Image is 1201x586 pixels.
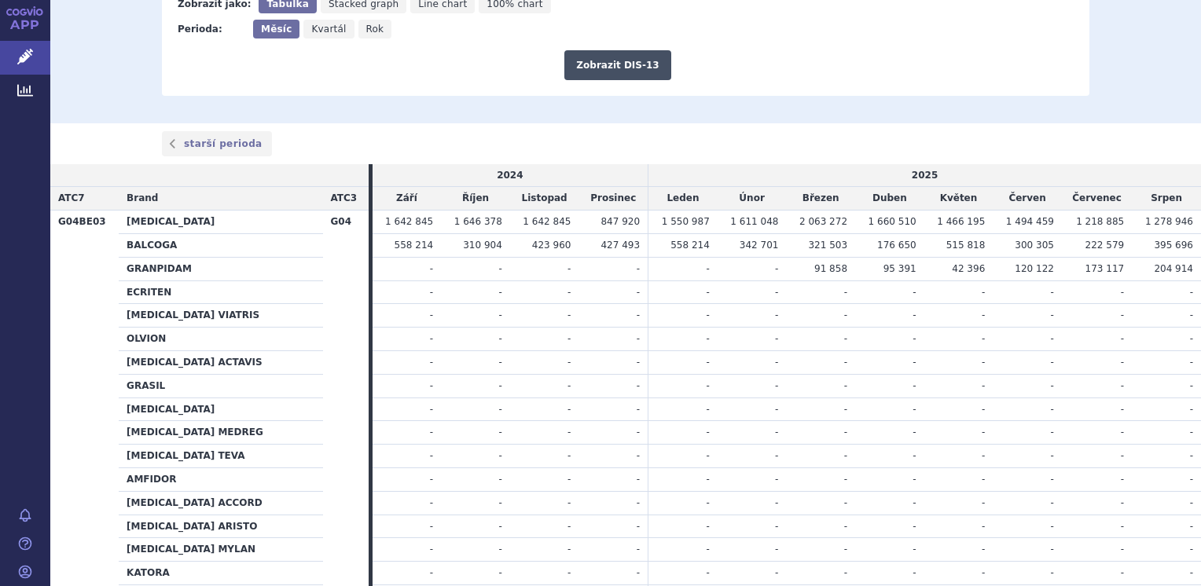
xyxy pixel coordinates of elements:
[1051,497,1054,508] span: -
[1051,521,1054,532] span: -
[119,374,322,397] th: GRASIL
[1085,263,1125,274] span: 173 117
[1190,497,1193,508] span: -
[567,427,571,438] span: -
[775,333,778,344] span: -
[1121,450,1124,461] span: -
[982,357,985,368] span: -
[799,216,847,227] span: 2 063 272
[567,287,571,298] span: -
[706,427,709,438] span: -
[637,404,640,415] span: -
[567,404,571,415] span: -
[1051,287,1054,298] span: -
[178,20,245,38] div: Perioda:
[1121,404,1124,415] span: -
[718,187,787,211] td: Únor
[730,216,778,227] span: 1 611 048
[706,357,709,368] span: -
[844,404,847,415] span: -
[430,287,433,298] span: -
[982,474,985,485] span: -
[1062,187,1132,211] td: Červenec
[441,187,510,211] td: Říjen
[913,404,916,415] span: -
[706,544,709,555] span: -
[119,538,322,562] th: [MEDICAL_DATA] MYLAN
[1051,544,1054,555] span: -
[1190,333,1193,344] span: -
[982,567,985,578] span: -
[1015,240,1054,251] span: 300 305
[937,216,985,227] span: 1 466 195
[366,24,384,35] span: Rok
[1121,474,1124,485] span: -
[430,474,433,485] span: -
[119,304,322,328] th: [MEDICAL_DATA] VIATRIS
[1145,216,1193,227] span: 1 278 946
[567,450,571,461] span: -
[1190,427,1193,438] span: -
[119,397,322,421] th: [MEDICAL_DATA]
[567,474,571,485] span: -
[373,164,648,187] td: 2024
[637,450,640,461] span: -
[637,333,640,344] span: -
[1154,240,1193,251] span: 395 696
[1051,404,1054,415] span: -
[982,287,985,298] span: -
[532,240,571,251] span: 423 960
[706,474,709,485] span: -
[498,450,501,461] span: -
[430,544,433,555] span: -
[567,544,571,555] span: -
[775,404,778,415] span: -
[498,263,501,274] span: -
[567,263,571,274] span: -
[844,497,847,508] span: -
[775,567,778,578] span: -
[1051,474,1054,485] span: -
[844,357,847,368] span: -
[1190,309,1193,320] span: -
[662,216,710,227] span: 1 550 987
[1190,357,1193,368] span: -
[430,521,433,532] span: -
[775,450,778,461] span: -
[119,421,322,445] th: [MEDICAL_DATA] MEDREG
[331,192,358,203] span: ATC3
[648,187,718,211] td: Leden
[1051,333,1054,344] span: -
[913,357,916,368] span: -
[706,380,709,391] span: -
[775,287,778,298] span: -
[844,544,847,555] span: -
[498,380,501,391] span: -
[564,50,670,80] button: Zobrazit DIS-13
[162,131,272,156] a: starší perioda
[261,24,292,35] span: Měsíc
[637,497,640,508] span: -
[913,567,916,578] span: -
[119,280,322,304] th: ECRITEN
[567,567,571,578] span: -
[1051,450,1054,461] span: -
[567,309,571,320] span: -
[844,567,847,578] span: -
[1121,497,1124,508] span: -
[775,427,778,438] span: -
[844,380,847,391] span: -
[637,474,640,485] span: -
[498,404,501,415] span: -
[740,240,779,251] span: 342 701
[706,263,709,274] span: -
[430,380,433,391] span: -
[982,333,985,344] span: -
[119,445,322,468] th: [MEDICAL_DATA] TEVA
[706,333,709,344] span: -
[648,164,1201,187] td: 2025
[913,521,916,532] span: -
[913,450,916,461] span: -
[869,216,916,227] span: 1 660 510
[430,309,433,320] span: -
